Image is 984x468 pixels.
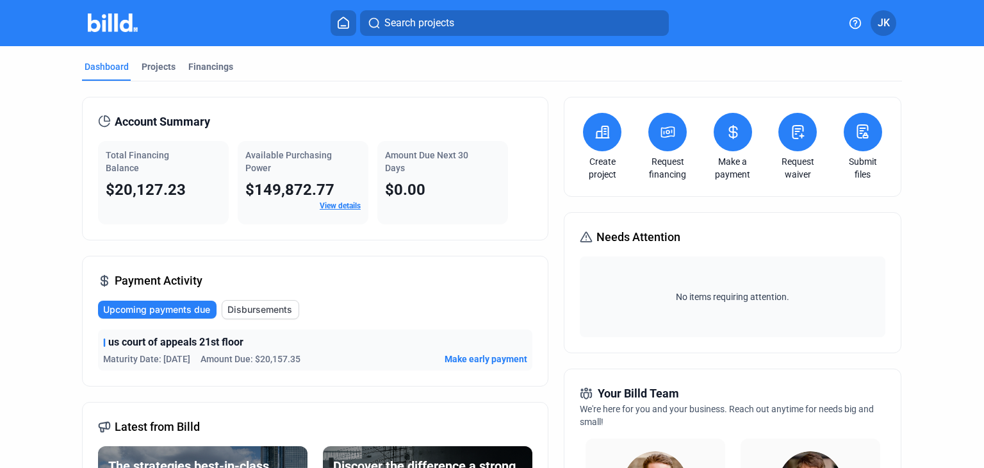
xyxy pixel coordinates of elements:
a: Make a payment [710,155,755,181]
div: Dashboard [85,60,129,73]
span: We're here for you and your business. Reach out anytime for needs big and small! [580,404,874,427]
span: us court of appeals 21st floor [108,335,243,350]
span: Latest from Billd [115,418,200,436]
span: Maturity Date: [DATE] [103,353,190,365]
button: Search projects [360,10,669,36]
span: Payment Activity [115,272,202,290]
div: Projects [142,60,176,73]
span: $149,872.77 [245,181,334,199]
a: Create project [580,155,625,181]
span: $20,127.23 [106,181,186,199]
span: Available Purchasing Power [245,150,332,173]
button: JK [871,10,896,36]
span: Your Billd Team [598,385,679,403]
a: View details [320,201,361,210]
img: Billd Company Logo [88,13,138,32]
div: Financings [188,60,233,73]
a: Request waiver [775,155,820,181]
span: JK [878,15,890,31]
span: Disbursements [227,303,292,316]
button: Make early payment [445,353,527,365]
span: Total Financing Balance [106,150,169,173]
span: Needs Attention [596,228,680,246]
button: Upcoming payments due [98,301,217,319]
span: No items requiring attention. [585,290,880,303]
span: Upcoming payments due [103,303,210,316]
span: Amount Due: $20,157.35 [201,353,300,365]
button: Disbursements [222,300,299,319]
span: Amount Due Next 30 Days [385,150,468,173]
span: Account Summary [115,113,210,131]
span: Search projects [384,15,454,31]
a: Submit files [840,155,885,181]
a: Request financing [645,155,690,181]
span: $0.00 [385,181,425,199]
